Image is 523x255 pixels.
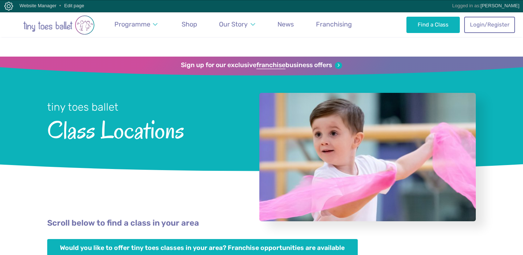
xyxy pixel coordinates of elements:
a: Shop [178,16,200,33]
a: Find a Class [406,17,460,33]
a: Login/Register [464,17,515,33]
strong: franchise [256,61,285,69]
span: Our Story [219,20,248,28]
p: Scroll below to find a class in your area [47,218,476,229]
a: News [274,16,297,33]
small: tiny toes ballet [47,101,118,113]
span: Programme [114,20,150,28]
span: Class Locations [47,114,240,144]
a: Sign up for our exclusivefranchisebusiness offers [181,61,342,69]
a: Go to home page [8,12,110,37]
a: Programme [111,16,161,33]
span: Franchising [316,20,352,28]
img: tiny toes ballet [8,15,110,35]
span: News [277,20,294,28]
a: Our Story [216,16,259,33]
span: Shop [182,20,197,28]
a: Franchising [313,16,355,33]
